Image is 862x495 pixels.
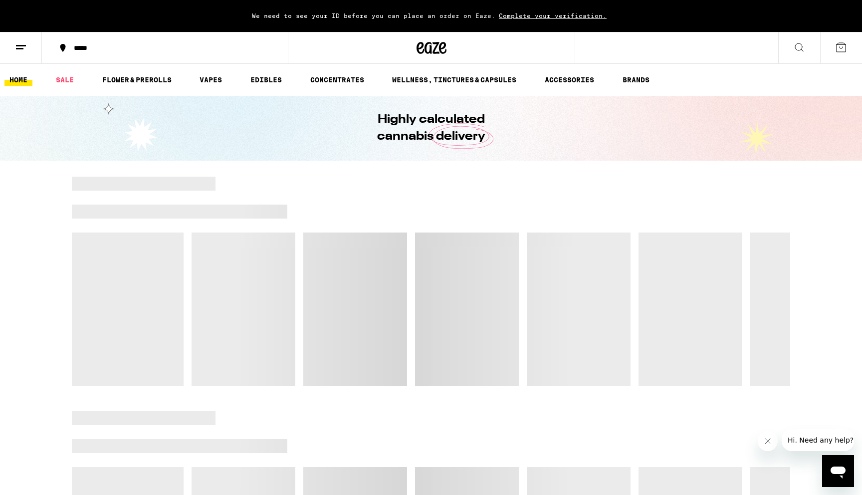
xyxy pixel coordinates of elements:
[618,74,654,86] a: BRANDS
[4,74,32,86] a: HOME
[51,74,79,86] a: SALE
[252,12,495,19] span: We need to see your ID before you can place an order on Eaze.
[822,455,854,487] iframe: Button to launch messaging window
[758,431,778,451] iframe: Close message
[782,429,854,451] iframe: Message from company
[305,74,369,86] a: CONCENTRATES
[387,74,521,86] a: WELLNESS, TINCTURES & CAPSULES
[195,74,227,86] a: VAPES
[495,12,610,19] span: Complete your verification.
[349,111,513,145] h1: Highly calculated cannabis delivery
[245,74,287,86] a: EDIBLES
[540,74,599,86] a: ACCESSORIES
[97,74,177,86] a: FLOWER & PREROLLS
